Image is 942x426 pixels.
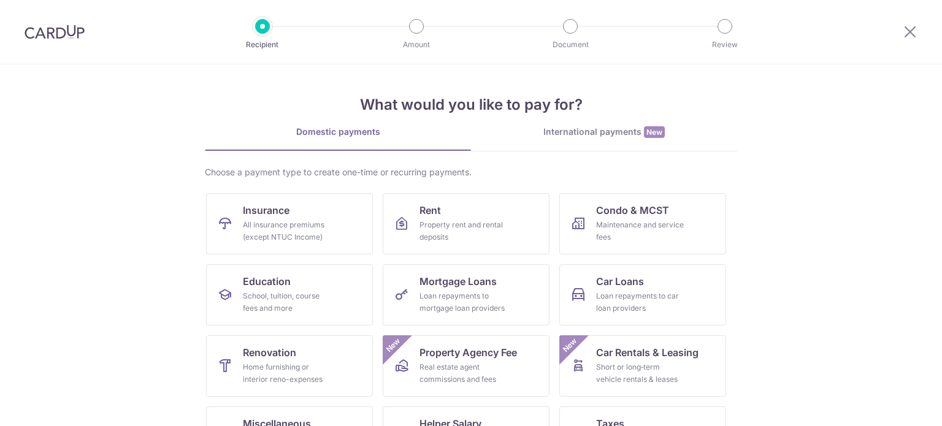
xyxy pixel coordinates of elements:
[680,39,770,51] p: Review
[205,126,471,138] div: Domestic payments
[559,335,726,397] a: Car Rentals & LeasingShort or long‑term vehicle rentals & leasesNew
[25,25,85,39] img: CardUp
[243,361,331,386] div: Home furnishing or interior reno-expenses
[471,126,737,139] div: International payments
[419,290,508,314] div: Loan repayments to mortgage loan providers
[205,166,737,178] div: Choose a payment type to create one-time or recurring payments.
[419,203,441,218] span: Rent
[525,39,616,51] p: Document
[863,389,930,420] iframe: Opens a widget where you can find more information
[596,290,684,314] div: Loan repayments to car loan providers
[419,345,517,360] span: Property Agency Fee
[383,335,404,356] span: New
[243,219,331,243] div: All insurance premiums (except NTUC Income)
[243,290,331,314] div: School, tuition, course fees and more
[243,274,291,289] span: Education
[596,361,684,386] div: Short or long‑term vehicle rentals & leases
[206,264,373,325] a: EducationSchool, tuition, course fees and more
[217,39,308,51] p: Recipient
[559,264,726,325] a: Car LoansLoan repayments to car loan providers
[644,126,665,138] span: New
[596,345,699,360] span: Car Rentals & Leasing
[419,219,508,243] div: Property rent and rental deposits
[596,203,669,218] span: Condo & MCST
[371,39,462,51] p: Amount
[559,193,726,254] a: Condo & MCSTMaintenance and service fees
[205,94,737,116] h4: What would you like to pay for?
[243,203,289,218] span: Insurance
[206,193,373,254] a: InsuranceAll insurance premiums (except NTUC Income)
[596,219,684,243] div: Maintenance and service fees
[206,335,373,397] a: RenovationHome furnishing or interior reno-expenses
[383,264,549,325] a: Mortgage LoansLoan repayments to mortgage loan providers
[560,335,580,356] span: New
[419,274,497,289] span: Mortgage Loans
[383,335,549,397] a: Property Agency FeeReal estate agent commissions and feesNew
[243,345,296,360] span: Renovation
[596,274,644,289] span: Car Loans
[419,361,508,386] div: Real estate agent commissions and fees
[383,193,549,254] a: RentProperty rent and rental deposits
